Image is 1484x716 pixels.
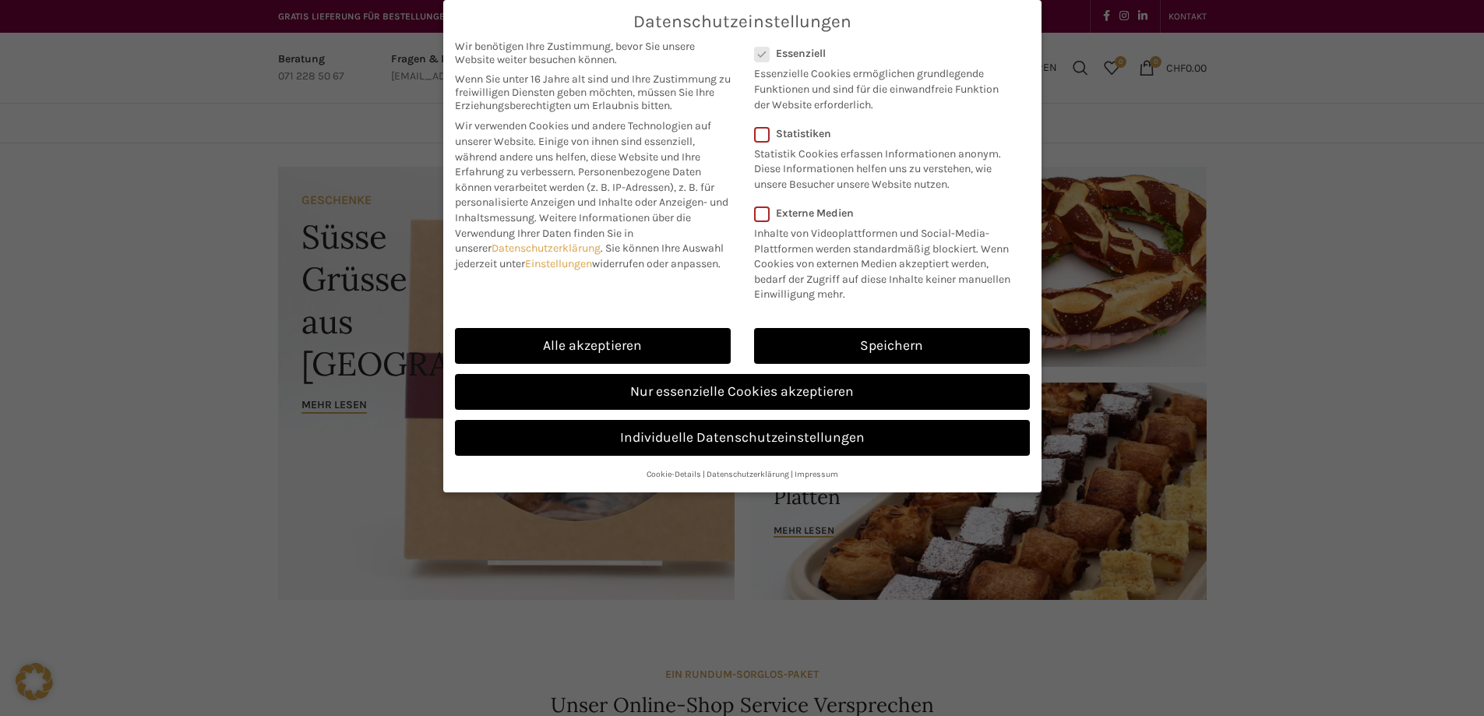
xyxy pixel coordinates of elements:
label: Externe Medien [754,206,1020,220]
p: Inhalte von Videoplattformen und Social-Media-Plattformen werden standardmäßig blockiert. Wenn Co... [754,220,1020,302]
a: Speichern [754,328,1030,364]
a: Impressum [795,469,838,479]
label: Statistiken [754,127,1010,140]
span: Sie können Ihre Auswahl jederzeit unter widerrufen oder anpassen. [455,242,724,270]
span: Personenbezogene Daten können verarbeitet werden (z. B. IP-Adressen), z. B. für personalisierte A... [455,165,728,224]
p: Statistik Cookies erfassen Informationen anonym. Diese Informationen helfen uns zu verstehen, wie... [754,140,1010,192]
a: Cookie-Details [647,469,701,479]
span: Weitere Informationen über die Verwendung Ihrer Daten finden Sie in unserer . [455,211,691,255]
p: Essenzielle Cookies ermöglichen grundlegende Funktionen und sind für die einwandfreie Funktion de... [754,60,1010,112]
span: Wir benötigen Ihre Zustimmung, bevor Sie unsere Website weiter besuchen können. [455,40,731,66]
span: Wenn Sie unter 16 Jahre alt sind und Ihre Zustimmung zu freiwilligen Diensten geben möchten, müss... [455,72,731,112]
span: Wir verwenden Cookies und andere Technologien auf unserer Website. Einige von ihnen sind essenzie... [455,119,711,178]
a: Alle akzeptieren [455,328,731,364]
a: Datenschutzerklärung [492,242,601,255]
a: Datenschutzerklärung [707,469,789,479]
a: Individuelle Datenschutzeinstellungen [455,420,1030,456]
a: Einstellungen [525,257,592,270]
span: Datenschutzeinstellungen [633,12,851,32]
label: Essenziell [754,47,1010,60]
a: Nur essenzielle Cookies akzeptieren [455,374,1030,410]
